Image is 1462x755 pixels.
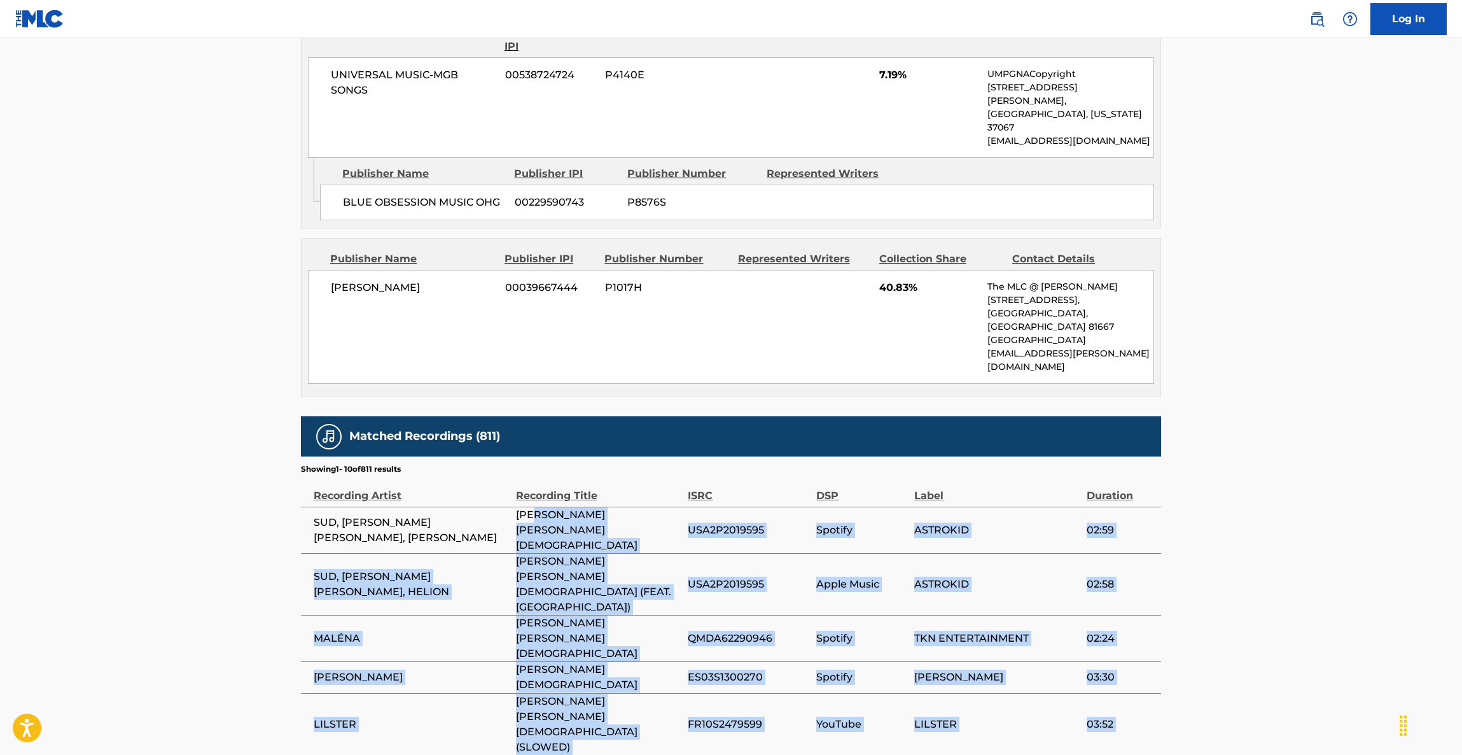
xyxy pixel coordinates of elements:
[349,429,500,444] h5: Matched Recordings (811)
[688,475,810,504] div: ISRC
[688,631,810,646] span: QMDA62290946
[914,475,1080,504] div: Label
[331,280,496,295] span: [PERSON_NAME]
[1342,11,1358,27] img: help
[505,280,595,295] span: 00039667444
[301,463,401,475] p: Showing 1 - 10 of 811 results
[1370,3,1447,35] a: Log In
[987,347,1153,374] p: [EMAIL_ADDRESS][PERSON_NAME][DOMAIN_NAME]
[605,280,728,295] span: P1017H
[627,166,757,181] div: Publisher Number
[1304,6,1330,32] a: Public Search
[987,108,1153,134] p: [GEOGRAPHIC_DATA], [US_STATE] 37067
[505,24,595,54] div: Administrator IPI
[505,67,595,83] span: 00538724724
[314,515,510,546] span: SUD, [PERSON_NAME] [PERSON_NAME], [PERSON_NAME]
[605,67,728,83] span: P4140E
[516,475,681,504] div: Recording Title
[516,554,681,615] span: [PERSON_NAME] [PERSON_NAME] [DEMOGRAPHIC_DATA] (FEAT. [GEOGRAPHIC_DATA])
[1087,670,1155,685] span: 03:30
[516,507,681,553] span: [PERSON_NAME] [PERSON_NAME] [DEMOGRAPHIC_DATA]
[343,195,505,210] span: BLUE OBSESSION MUSIC OHG
[688,523,810,538] span: USA2P2019595
[1012,24,1136,54] div: Contact Details
[688,717,810,732] span: FR10S2479599
[987,81,1153,108] p: [STREET_ADDRESS][PERSON_NAME],
[816,523,908,538] span: Spotify
[987,307,1153,334] p: [GEOGRAPHIC_DATA], [GEOGRAPHIC_DATA] 81667
[321,429,337,444] img: Matched Recordings
[816,717,908,732] span: YouTube
[514,166,618,181] div: Publisher IPI
[816,577,908,592] span: Apple Music
[987,67,1153,81] p: UMPGNACopyright
[987,280,1153,293] p: The MLC @ [PERSON_NAME]
[987,293,1153,307] p: [STREET_ADDRESS],
[1337,6,1363,32] div: Help
[738,251,870,267] div: Represented Writers
[505,251,595,267] div: Publisher IPI
[331,67,496,98] span: UNIVERSAL MUSIC-MGB SONGS
[816,670,908,685] span: Spotify
[1309,11,1325,27] img: search
[1087,577,1155,592] span: 02:58
[330,24,495,54] div: Administrator Name
[987,134,1153,148] p: [EMAIL_ADDRESS][DOMAIN_NAME]
[914,577,1080,592] span: ASTROKID
[314,670,510,685] span: [PERSON_NAME]
[515,195,618,210] span: 00229590743
[816,631,908,646] span: Spotify
[314,631,510,646] span: MALÉNA
[1398,694,1462,755] iframe: Chat Widget
[516,662,681,693] span: [PERSON_NAME] [DEMOGRAPHIC_DATA]
[516,616,681,661] span: [PERSON_NAME] [PERSON_NAME] [DEMOGRAPHIC_DATA]
[314,475,510,504] div: Recording Artist
[627,195,757,210] span: P8576S
[314,717,510,732] span: LILSTER
[987,334,1153,347] p: [GEOGRAPHIC_DATA]
[314,569,510,600] span: SUD, [PERSON_NAME] [PERSON_NAME], HELION
[1393,707,1414,745] div: Drag
[330,251,495,267] div: Publisher Name
[342,166,505,181] div: Publisher Name
[816,475,908,504] div: DSP
[604,24,728,54] div: Administrator Number
[604,251,728,267] div: Publisher Number
[914,631,1080,646] span: TKN ENTERTAINMENT
[1087,717,1155,732] span: 03:52
[1087,475,1155,504] div: Duration
[879,251,1003,267] div: Collection Share
[1087,631,1155,646] span: 02:24
[516,694,681,755] span: [PERSON_NAME] [PERSON_NAME] [DEMOGRAPHIC_DATA] (SLOWED)
[1012,251,1136,267] div: Contact Details
[879,280,978,295] span: 40.83%
[879,67,978,83] span: 7.19%
[1087,523,1155,538] span: 02:59
[767,166,896,181] div: Represented Writers
[914,523,1080,538] span: ASTROKID
[688,577,810,592] span: USA2P2019595
[914,670,1080,685] span: [PERSON_NAME]
[879,24,1003,54] div: Collection Share
[15,10,64,28] img: MLC Logo
[688,670,810,685] span: ES03S1300270
[914,717,1080,732] span: LILSTER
